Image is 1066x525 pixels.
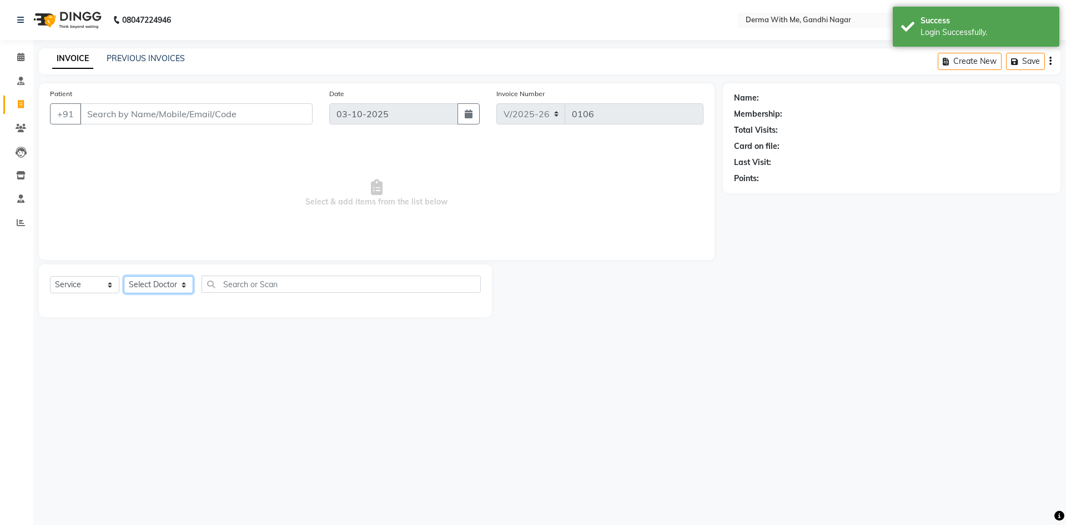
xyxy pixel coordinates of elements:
div: Points: [734,173,759,184]
div: Last Visit: [734,157,771,168]
button: +91 [50,103,81,124]
b: 08047224946 [122,4,171,36]
button: Save [1006,53,1045,70]
div: Success [921,15,1051,27]
div: Membership: [734,108,782,120]
div: Login Successfully. [921,27,1051,38]
input: Search by Name/Mobile/Email/Code [80,103,313,124]
a: INVOICE [52,49,93,69]
img: logo [28,4,104,36]
label: Invoice Number [496,89,545,99]
button: Create New [938,53,1002,70]
label: Patient [50,89,72,99]
span: Select & add items from the list below [50,138,703,249]
input: Search or Scan [202,276,481,293]
div: Card on file: [734,141,780,152]
div: Name: [734,92,759,104]
label: Date [329,89,344,99]
a: PREVIOUS INVOICES [107,53,185,63]
div: Total Visits: [734,124,778,136]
